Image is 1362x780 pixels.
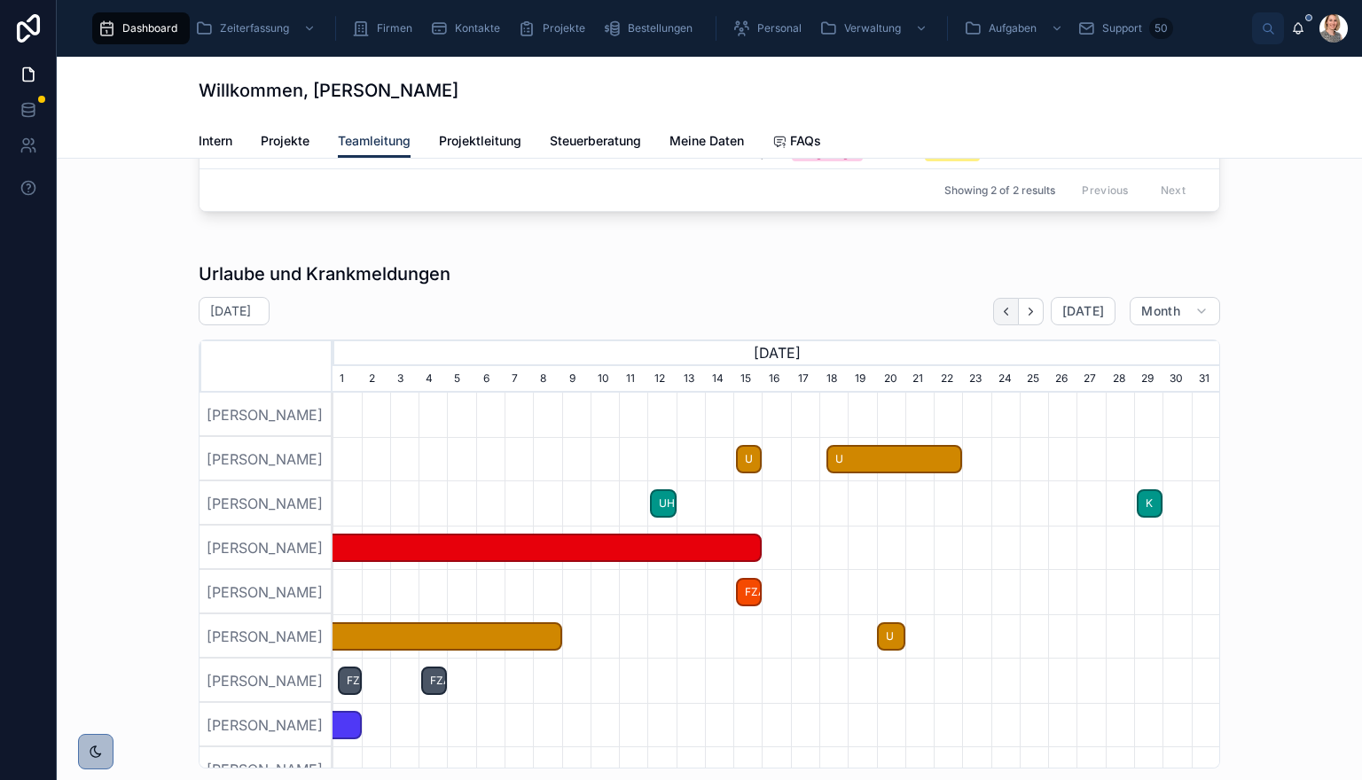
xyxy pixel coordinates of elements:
span: U [223,534,760,563]
div: U [221,534,762,563]
div: UHT [650,489,677,519]
span: Bestellungen [628,21,693,35]
div: 23 [962,366,990,393]
div: FZA [736,578,763,607]
div: 24 [991,366,1020,393]
a: Intern [199,125,232,160]
span: U [738,445,761,474]
div: [DATE] [333,339,1219,366]
a: Teamleitung [338,125,411,159]
div: 18 [819,366,848,393]
div: 25 [1020,366,1048,393]
span: Steuerberatung [550,132,641,150]
div: U [877,622,905,651]
span: Intern [199,132,232,150]
div: [PERSON_NAME] [200,481,333,526]
span: Aufgaben [989,21,1037,35]
div: 7 [505,366,533,393]
div: [PERSON_NAME] [200,393,333,437]
div: [PERSON_NAME] [200,570,333,614]
a: Aufgaben [959,12,1072,44]
a: FAQs [772,125,821,160]
span: FAQs [790,132,821,150]
div: 28 [1106,366,1134,393]
span: Projektleitung [439,132,521,150]
span: Zeiterfassung [220,21,289,35]
div: 2 [362,366,390,393]
div: 31 [1192,366,1220,393]
a: Projekte [513,12,598,44]
span: Meine Daten [669,132,744,150]
span: Projekte [543,21,585,35]
a: Steuerberatung [550,125,641,160]
a: Firmen [347,12,425,44]
div: [PERSON_NAME] [200,437,333,481]
div: 26 [1048,366,1076,393]
span: Teamleitung [338,132,411,150]
div: 20 [877,366,905,393]
div: K [1137,489,1163,519]
div: 16 [762,366,790,393]
div: 21 [905,366,934,393]
div: 3 [390,366,419,393]
div: 9 [562,366,591,393]
div: [PERSON_NAME] [200,703,333,747]
div: 19 [848,366,876,393]
a: Personal [727,12,814,44]
div: 14 [705,366,733,393]
div: [PERSON_NAME] [200,659,333,703]
span: Support [1102,21,1142,35]
div: U [218,622,561,651]
span: Personal [757,21,802,35]
div: FZA [338,667,362,696]
div: 12 [647,366,676,393]
a: Dashboard [92,12,190,44]
span: FZA [340,667,360,696]
a: Projekte [261,125,309,160]
div: scrollable content [85,9,1252,48]
div: 30 [1162,366,1191,393]
span: U [828,445,960,474]
span: U [220,622,560,651]
a: Zeiterfassung [190,12,325,44]
div: 5 [447,366,475,393]
div: 8 [533,366,561,393]
div: 10 [591,366,619,393]
div: 13 [677,366,705,393]
span: Month [1141,303,1180,319]
button: Month [1130,297,1220,325]
span: [DATE] [1062,303,1104,319]
a: Meine Daten [669,125,744,160]
div: 17 [791,366,819,393]
div: 29 [1134,366,1162,393]
a: Support50 [1072,12,1178,44]
span: Firmen [377,21,412,35]
a: Kontakte [425,12,513,44]
div: U [736,445,763,474]
span: K [1139,489,1162,519]
div: 1 [333,366,361,393]
div: [PERSON_NAME] [200,526,333,570]
div: 6 [476,366,505,393]
span: Kontakte [455,21,500,35]
div: [PERSON_NAME] [200,614,333,659]
div: 27 [1076,366,1105,393]
a: Bestellungen [598,12,705,44]
div: 15 [733,366,762,393]
div: U [826,445,962,474]
div: FZA [421,667,448,696]
span: FZA [423,667,446,696]
a: Verwaltung [814,12,936,44]
span: UHT [652,489,675,519]
div: 4 [419,366,447,393]
span: Dashboard [122,21,177,35]
span: Projekte [261,132,309,150]
h1: Willkommen, [PERSON_NAME] [199,78,458,103]
h2: [DATE] [210,302,251,320]
div: 50 [1149,18,1173,39]
button: [DATE] [1051,297,1115,325]
span: U [879,622,904,651]
div: 11 [619,366,647,393]
a: Projektleitung [439,125,521,160]
div: 22 [934,366,962,393]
